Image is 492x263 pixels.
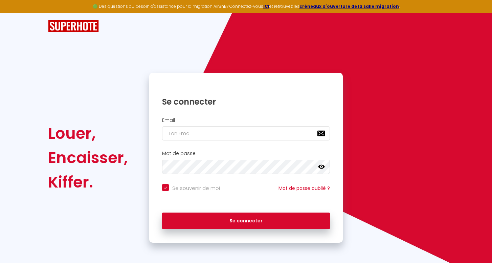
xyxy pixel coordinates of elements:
[48,170,128,194] div: Kiffer.
[162,96,330,107] h1: Se connecter
[162,151,330,156] h2: Mot de passe
[278,185,330,192] a: Mot de passe oublié ?
[48,20,99,32] img: SuperHote logo
[162,117,330,123] h2: Email
[48,146,128,170] div: Encaisser,
[162,126,330,140] input: Ton Email
[299,3,399,9] a: créneaux d'ouverture de la salle migration
[263,3,269,9] a: ICI
[48,121,128,146] div: Louer,
[162,213,330,229] button: Se connecter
